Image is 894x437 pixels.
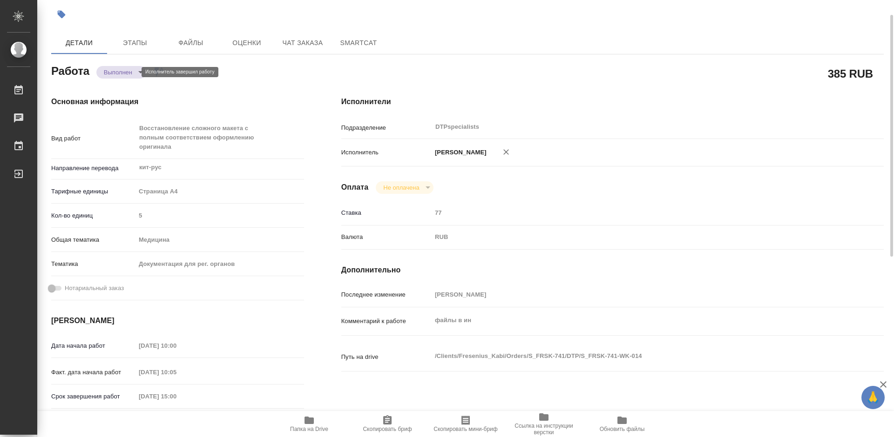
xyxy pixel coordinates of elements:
[51,4,72,25] button: Добавить тэг
[363,426,412,432] span: Скопировать бриф
[135,209,304,222] input: Пустое поле
[348,411,427,437] button: Скопировать бриф
[135,390,217,403] input: Пустое поле
[432,148,487,157] p: [PERSON_NAME]
[135,365,217,379] input: Пустое поле
[51,187,135,196] p: Тарифные единицы
[51,134,135,143] p: Вид работ
[376,181,433,194] div: Выполнен
[341,290,432,299] p: Последнее изменение
[51,235,135,245] p: Общая тематика
[51,315,304,326] h4: [PERSON_NAME]
[432,206,839,219] input: Пустое поле
[51,368,135,377] p: Факт. дата начала работ
[600,426,645,432] span: Обновить файлы
[380,184,422,192] button: Не оплачена
[427,411,505,437] button: Скопировать мини-бриф
[341,265,884,276] h4: Дополнительно
[341,232,432,242] p: Валюта
[336,37,381,49] span: SmartCat
[51,96,304,107] h4: Основная информация
[861,386,885,409] button: 🙏
[341,352,432,362] p: Путь на drive
[51,259,135,269] p: Тематика
[496,142,516,162] button: Удалить исполнителя
[505,411,583,437] button: Ссылка на инструкции верстки
[341,148,432,157] p: Исполнитель
[865,388,881,407] span: 🙏
[135,184,304,199] div: Страница А4
[135,339,217,352] input: Пустое поле
[169,37,213,49] span: Файлы
[96,66,146,79] div: Выполнен
[341,208,432,218] p: Ставка
[101,68,135,76] button: Выполнен
[341,123,432,132] p: Подразделение
[51,341,135,351] p: Дата начала работ
[57,37,102,49] span: Детали
[432,348,839,364] textarea: /Clients/Fresenius_Kabi/Orders/S_FRSK-741/DTP/S_FRSK-741-WK-014
[432,312,839,328] textarea: файлы в ин
[290,426,328,432] span: Папка на Drive
[51,164,135,173] p: Направление перевода
[51,392,135,401] p: Срок завершения работ
[341,182,369,193] h4: Оплата
[113,37,157,49] span: Этапы
[341,96,884,107] h4: Исполнители
[135,256,304,272] div: Документация для рег. органов
[510,423,577,436] span: Ссылка на инструкции верстки
[224,37,269,49] span: Оценки
[51,62,89,79] h2: Работа
[135,232,304,248] div: Медицина
[432,288,839,301] input: Пустое поле
[828,66,873,81] h2: 385 RUB
[280,37,325,49] span: Чат заказа
[270,411,348,437] button: Папка на Drive
[432,229,839,245] div: RUB
[433,426,497,432] span: Скопировать мини-бриф
[65,284,124,293] span: Нотариальный заказ
[583,411,661,437] button: Обновить файлы
[341,317,432,326] p: Комментарий к работе
[51,211,135,220] p: Кол-во единиц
